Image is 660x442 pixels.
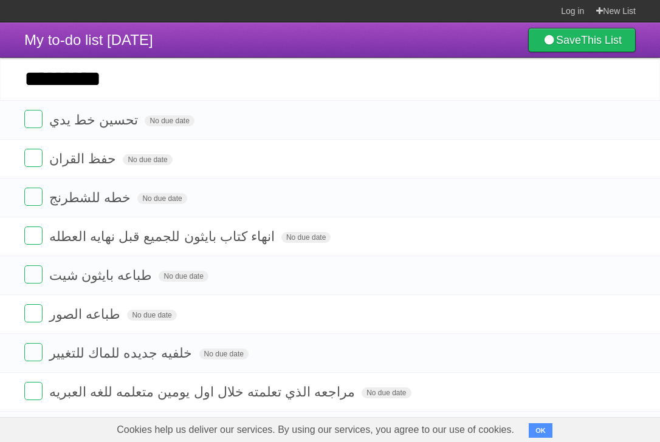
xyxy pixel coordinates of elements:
span: No due date [281,232,331,243]
span: No due date [362,387,411,398]
span: طباعه بايثون شيت [49,268,155,283]
span: خلفيه جديده للماك للتغيير [49,345,195,361]
label: Done [24,382,43,400]
span: انهاء كتاب بايثون للجميع قبل نهايه العطله [49,229,278,244]
span: No due date [127,310,176,321]
span: No due date [123,154,172,165]
span: No due date [199,348,249,359]
label: Done [24,188,43,206]
label: Done [24,265,43,284]
label: Done [24,110,43,128]
span: My to-do list [DATE] [24,32,153,48]
span: خطه للشطرنج [49,190,134,205]
span: No due date [137,193,187,204]
span: No due date [159,271,208,282]
span: No due date [145,115,194,126]
span: حفظ القران [49,151,119,166]
span: Cookies help us deliver our services. By using our services, you agree to our use of cookies. [105,418,526,442]
a: SaveThis List [528,28,636,52]
span: طباعه الصور [49,307,123,322]
b: This List [581,34,622,46]
button: OK [529,423,552,438]
span: مراجعه الذي تعلمته خلال اول يومين متعلمه للغه العبريه [49,384,358,399]
label: Done [24,304,43,322]
label: Done [24,343,43,361]
span: تحسين خط يدي [49,112,141,127]
label: Done [24,149,43,167]
label: Done [24,226,43,245]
